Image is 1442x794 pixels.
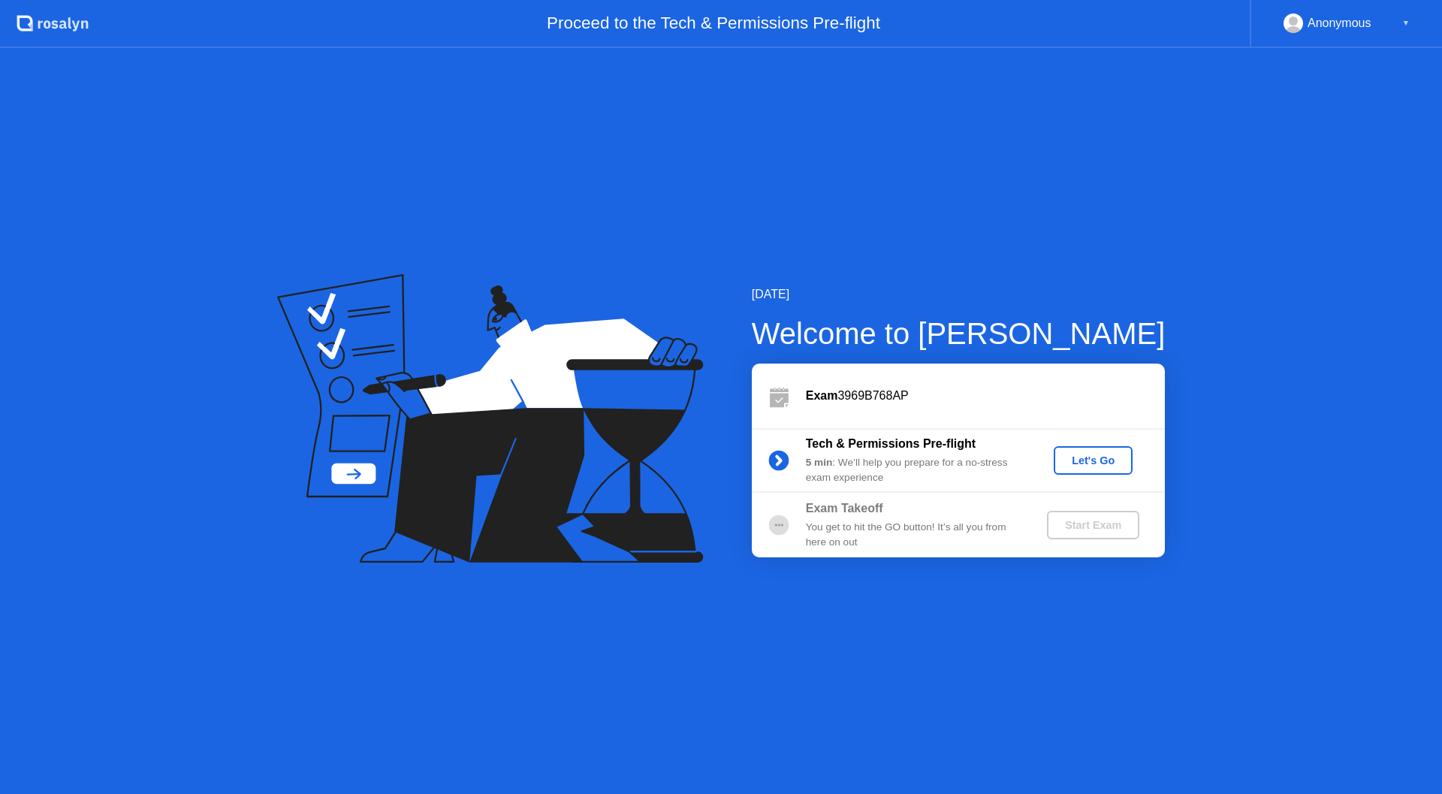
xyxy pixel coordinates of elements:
b: Exam [806,389,838,402]
div: : We’ll help you prepare for a no-stress exam experience [806,455,1022,486]
button: Let's Go [1054,446,1133,475]
div: 3969B768AP [806,387,1165,405]
div: Let's Go [1060,454,1127,466]
div: Welcome to [PERSON_NAME] [752,311,1166,356]
div: You get to hit the GO button! It’s all you from here on out [806,520,1022,551]
div: Start Exam [1053,519,1133,531]
div: ▼ [1402,14,1410,33]
button: Start Exam [1047,511,1139,539]
div: Anonymous [1308,14,1371,33]
b: 5 min [806,457,833,468]
b: Exam Takeoff [806,502,883,515]
div: [DATE] [752,285,1166,303]
b: Tech & Permissions Pre-flight [806,437,976,450]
